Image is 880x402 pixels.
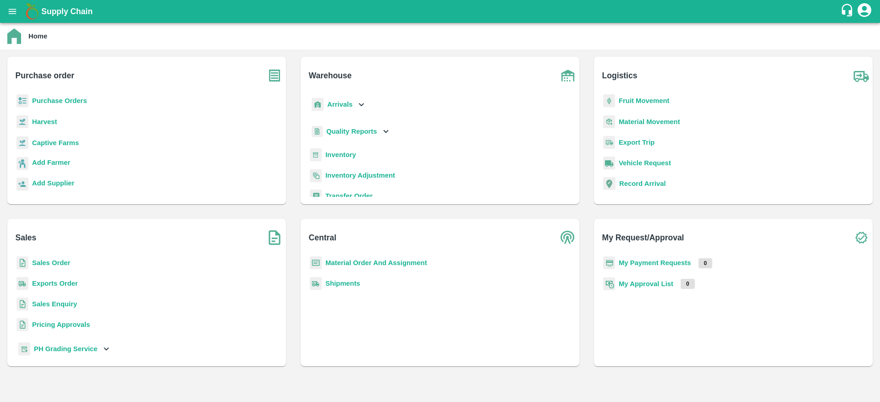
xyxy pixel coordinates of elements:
[325,259,427,266] a: Material Order And Assignment
[325,172,395,179] a: Inventory Adjustment
[619,139,654,146] a: Export Trip
[603,157,615,170] img: vehicle
[602,231,684,244] b: My Request/Approval
[856,2,873,21] div: account of current user
[309,69,352,82] b: Warehouse
[602,69,638,82] b: Logistics
[310,277,322,290] img: shipments
[32,179,74,187] b: Add Supplier
[32,97,87,104] a: Purchase Orders
[619,259,691,266] a: My Payment Requests
[619,159,671,167] a: Vehicle Request
[16,94,28,108] img: reciept
[32,280,78,287] a: Exports Order
[32,259,70,266] a: Sales Order
[41,7,93,16] b: Supply Chain
[310,190,322,203] img: whTransfer
[16,115,28,129] img: harvest
[312,98,324,111] img: whArrival
[16,178,28,191] img: supplier
[2,1,23,22] button: open drawer
[310,148,322,162] img: whInventory
[325,151,356,158] a: Inventory
[309,231,336,244] b: Central
[7,28,21,44] img: home
[310,169,322,182] img: inventory
[16,69,74,82] b: Purchase order
[310,256,322,270] img: centralMaterial
[263,226,286,249] img: soSales
[840,3,856,20] div: customer-support
[310,94,367,115] div: Arrivals
[556,226,579,249] img: central
[16,136,28,150] img: harvest
[18,342,30,356] img: whTracker
[312,126,323,137] img: qualityReport
[619,118,680,125] a: Material Movement
[603,94,615,108] img: fruit
[32,139,79,147] a: Captive Farms
[326,128,377,135] b: Quality Reports
[34,345,98,353] b: PH Grading Service
[32,321,90,328] a: Pricing Approvals
[32,178,74,190] a: Add Supplier
[16,318,28,331] img: sales
[325,280,360,287] a: Shipments
[16,157,28,170] img: farmer
[28,33,47,40] b: Home
[41,5,840,18] a: Supply Chain
[32,158,70,170] a: Add Farmer
[603,177,616,190] img: recordArrival
[16,256,28,270] img: sales
[325,192,373,200] a: Transfer Order
[310,122,391,141] div: Quality Reports
[603,115,615,129] img: material
[23,2,41,21] img: logo
[16,277,28,290] img: shipments
[698,258,713,268] p: 0
[619,280,673,288] a: My Approval List
[681,279,695,289] p: 0
[603,256,615,270] img: payment
[16,231,37,244] b: Sales
[32,300,77,308] a: Sales Enquiry
[16,339,111,359] div: PH Grading Service
[32,118,57,125] a: Harvest
[850,226,873,249] img: check
[263,64,286,87] img: purchase
[556,64,579,87] img: warehouse
[16,298,28,311] img: sales
[850,64,873,87] img: truck
[327,101,352,108] b: Arrivals
[619,97,670,104] a: Fruit Movement
[603,136,615,149] img: delivery
[32,159,70,166] b: Add Farmer
[619,180,666,187] a: Record Arrival
[603,277,615,291] img: approval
